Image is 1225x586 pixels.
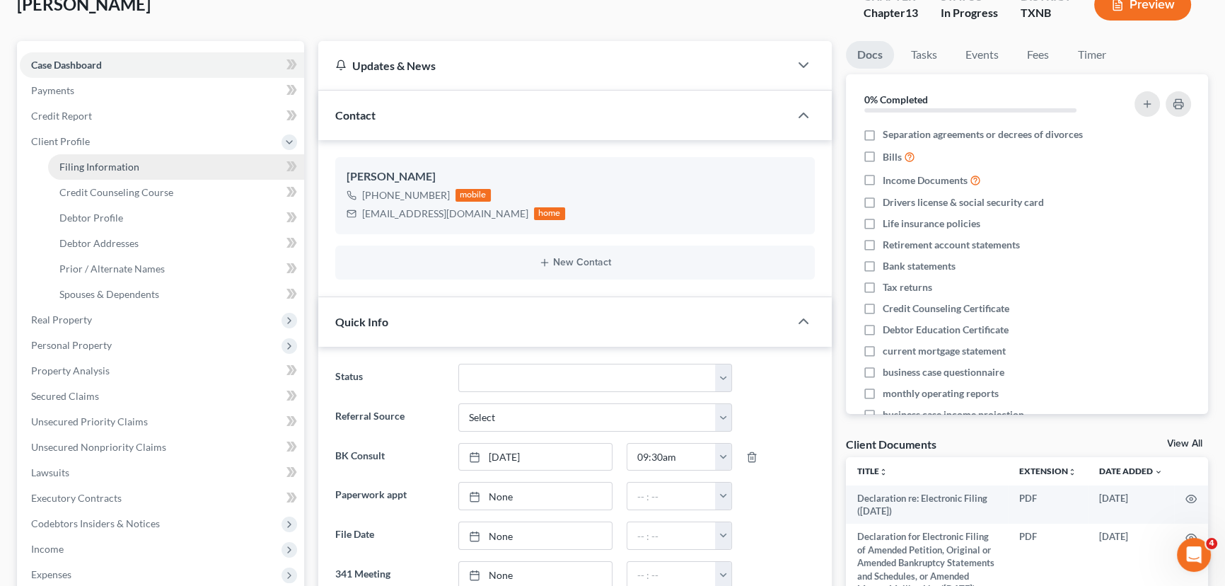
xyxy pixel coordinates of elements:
[20,52,304,78] a: Case Dashboard
[31,59,102,71] span: Case Dashboard
[362,188,450,202] div: [PHONE_NUMBER]
[857,466,888,476] a: Titleunfold_more
[846,486,1009,524] td: Declaration re: Electronic Filing ([DATE])
[1088,486,1174,524] td: [DATE]
[362,207,528,221] div: [EMAIL_ADDRESS][DOMAIN_NAME]
[1008,486,1088,524] td: PDF
[20,409,304,435] a: Unsecured Priority Claims
[328,403,451,432] label: Referral Source
[48,231,304,256] a: Debtor Addresses
[48,282,304,307] a: Spouses & Dependents
[864,93,928,105] strong: 0% Completed
[31,110,92,122] span: Credit Report
[59,263,165,275] span: Prior / Alternate Names
[31,492,122,504] span: Executory Contracts
[20,486,304,511] a: Executory Contracts
[883,195,1044,209] span: Drivers license & social security card
[459,444,611,471] a: [DATE]
[31,415,148,427] span: Unsecured Priority Claims
[48,256,304,282] a: Prior / Alternate Names
[941,5,998,21] div: In Progress
[883,238,1020,252] span: Retirement account statements
[20,384,304,409] a: Secured Claims
[883,323,1009,337] span: Debtor Education Certificate
[459,522,611,549] a: None
[59,212,123,224] span: Debtor Profile
[879,468,888,476] i: unfold_more
[335,108,376,122] span: Contact
[1177,538,1211,572] iframe: Intercom live chat
[335,58,772,73] div: Updates & News
[31,390,99,402] span: Secured Claims
[627,522,716,549] input: -- : --
[1021,5,1072,21] div: TXNB
[864,5,918,21] div: Chapter
[954,41,1010,69] a: Events
[883,150,902,164] span: Bills
[31,364,110,377] span: Property Analysis
[883,344,1006,358] span: current mortgage statement
[883,365,1004,379] span: business case questionnaire
[883,301,1009,316] span: Credit Counseling Certificate
[883,217,980,231] span: Life insurance policies
[846,437,936,452] div: Client Documents
[328,364,451,392] label: Status
[20,103,304,129] a: Credit Report
[1167,439,1202,449] a: View All
[31,441,166,453] span: Unsecured Nonpriority Claims
[59,237,139,249] span: Debtor Addresses
[48,154,304,180] a: Filing Information
[59,186,173,198] span: Credit Counseling Course
[48,180,304,205] a: Credit Counseling Course
[347,257,803,268] button: New Contact
[1206,538,1217,549] span: 4
[883,127,1083,142] span: Separation agreements or decrees of divorces
[1016,41,1061,69] a: Fees
[883,259,956,273] span: Bank statements
[20,78,304,103] a: Payments
[328,443,451,471] label: BK Consult
[534,207,565,220] div: home
[459,483,611,510] a: None
[31,517,160,529] span: Codebtors Insiders & Notices
[48,205,304,231] a: Debtor Profile
[59,288,159,300] span: Spouses & Dependents
[1019,466,1076,476] a: Extensionunfold_more
[31,466,69,478] span: Lawsuits
[1099,466,1163,476] a: Date Added expand_more
[20,358,304,384] a: Property Analysis
[627,444,716,471] input: -- : --
[31,314,92,326] span: Real Property
[883,280,932,294] span: Tax returns
[627,483,716,510] input: -- : --
[455,189,491,202] div: mobile
[20,435,304,460] a: Unsecured Nonpriority Claims
[31,84,74,96] span: Payments
[1068,468,1076,476] i: unfold_more
[31,339,112,351] span: Personal Property
[1067,41,1117,69] a: Timer
[883,408,1024,422] span: business case income projection
[905,6,918,19] span: 13
[20,460,304,486] a: Lawsuits
[846,41,894,69] a: Docs
[1154,468,1163,476] i: expand_more
[31,568,71,580] span: Expenses
[335,315,388,328] span: Quick Info
[31,543,64,555] span: Income
[900,41,948,69] a: Tasks
[59,161,139,173] span: Filing Information
[31,135,90,147] span: Client Profile
[328,482,451,510] label: Paperwork appt
[883,386,999,401] span: monthly operating reports
[347,168,803,185] div: [PERSON_NAME]
[328,522,451,550] label: File Date
[883,173,968,188] span: Income Documents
